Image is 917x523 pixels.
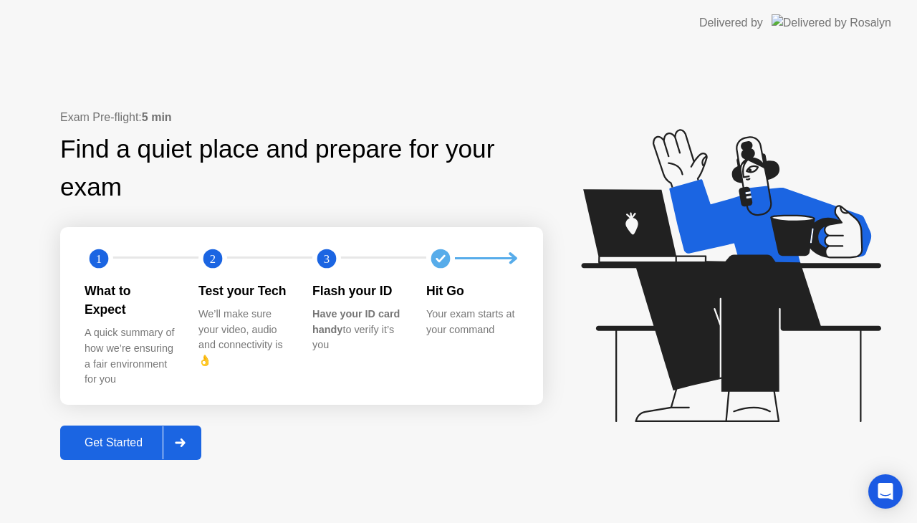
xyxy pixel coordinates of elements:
text: 2 [210,251,216,265]
b: 5 min [142,111,172,123]
div: A quick summary of how we’re ensuring a fair environment for you [85,325,176,387]
button: Get Started [60,426,201,460]
div: Delivered by [699,14,763,32]
div: Flash your ID [312,282,403,300]
div: to verify it’s you [312,307,403,353]
text: 1 [96,251,102,265]
div: We’ll make sure your video, audio and connectivity is 👌 [198,307,289,368]
div: Find a quiet place and prepare for your exam [60,130,543,206]
div: Hit Go [426,282,517,300]
div: Get Started [64,436,163,449]
div: Exam Pre-flight: [60,109,543,126]
div: Open Intercom Messenger [868,474,903,509]
b: Have your ID card handy [312,308,400,335]
div: Your exam starts at your command [426,307,517,337]
img: Delivered by Rosalyn [772,14,891,31]
text: 3 [324,251,330,265]
div: Test your Tech [198,282,289,300]
div: What to Expect [85,282,176,320]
